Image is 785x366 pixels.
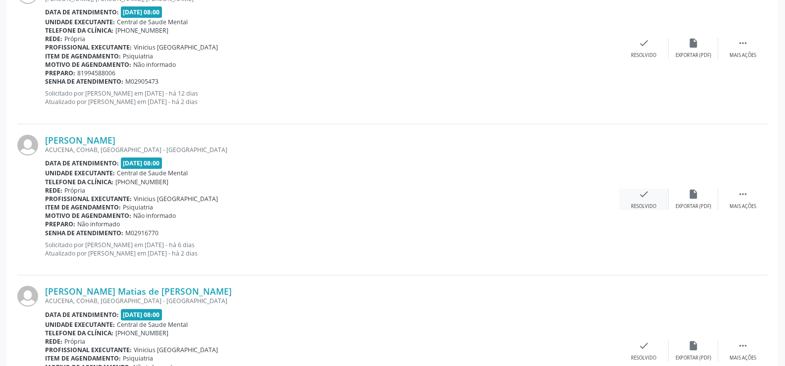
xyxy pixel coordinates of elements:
b: Profissional executante: [45,346,132,354]
b: Rede: [45,186,62,195]
div: Exportar (PDF) [676,355,711,362]
span: [PHONE_NUMBER] [115,178,168,186]
span: [DATE] 08:00 [121,6,162,18]
b: Rede: [45,35,62,43]
span: Vinicius [GEOGRAPHIC_DATA] [134,346,218,354]
span: [DATE] 08:00 [121,157,162,169]
b: Data de atendimento: [45,159,119,167]
i:  [737,189,748,200]
b: Telefone da clínica: [45,178,113,186]
b: Item de agendamento: [45,52,121,60]
img: img [17,135,38,156]
b: Rede: [45,337,62,346]
b: Telefone da clínica: [45,329,113,337]
span: Não informado [133,60,176,69]
div: ACUCENA, COHAB, [GEOGRAPHIC_DATA] - [GEOGRAPHIC_DATA] [45,146,619,154]
span: Vinicius [GEOGRAPHIC_DATA] [134,43,218,52]
span: Psiquiatria [123,354,153,363]
span: Não informado [133,211,176,220]
b: Motivo de agendamento: [45,60,131,69]
p: Solicitado por [PERSON_NAME] em [DATE] - há 12 dias Atualizado por [PERSON_NAME] em [DATE] - há 2... [45,89,619,106]
span: [DATE] 08:00 [121,309,162,320]
b: Profissional executante: [45,195,132,203]
span: Própria [64,337,85,346]
span: Psiquiatria [123,52,153,60]
div: Resolvido [631,52,656,59]
b: Senha de atendimento: [45,229,123,237]
a: [PERSON_NAME] [45,135,115,146]
span: Central de Saude Mental [117,320,188,329]
b: Motivo de agendamento: [45,211,131,220]
div: Resolvido [631,355,656,362]
i: check [638,340,649,351]
i: insert_drive_file [688,340,699,351]
b: Unidade executante: [45,18,115,26]
span: M02916770 [125,229,158,237]
span: Central de Saude Mental [117,169,188,177]
div: ACUCENA, COHAB, [GEOGRAPHIC_DATA] - [GEOGRAPHIC_DATA] [45,297,619,305]
span: Psiquiatria [123,203,153,211]
span: M02905473 [125,77,158,86]
b: Preparo: [45,220,75,228]
span: 81994588006 [77,69,115,77]
div: Exportar (PDF) [676,203,711,210]
b: Data de atendimento: [45,311,119,319]
b: Senha de atendimento: [45,77,123,86]
b: Profissional executante: [45,43,132,52]
div: Exportar (PDF) [676,52,711,59]
span: Própria [64,186,85,195]
a: [PERSON_NAME] Matias de [PERSON_NAME] [45,286,232,297]
i: insert_drive_file [688,38,699,49]
span: Vinicius [GEOGRAPHIC_DATA] [134,195,218,203]
div: Mais ações [730,203,756,210]
p: Solicitado por [PERSON_NAME] em [DATE] - há 6 dias Atualizado por [PERSON_NAME] em [DATE] - há 2 ... [45,241,619,258]
b: Data de atendimento: [45,8,119,16]
span: Não informado [77,220,120,228]
b: Unidade executante: [45,320,115,329]
i:  [737,38,748,49]
b: Telefone da clínica: [45,26,113,35]
div: Mais ações [730,52,756,59]
i: check [638,189,649,200]
i:  [737,340,748,351]
i: insert_drive_file [688,189,699,200]
i: check [638,38,649,49]
span: [PHONE_NUMBER] [115,26,168,35]
b: Preparo: [45,69,75,77]
div: Resolvido [631,203,656,210]
b: Item de agendamento: [45,203,121,211]
b: Item de agendamento: [45,354,121,363]
div: Mais ações [730,355,756,362]
span: Própria [64,35,85,43]
span: [PHONE_NUMBER] [115,329,168,337]
span: Central de Saude Mental [117,18,188,26]
b: Unidade executante: [45,169,115,177]
img: img [17,286,38,307]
